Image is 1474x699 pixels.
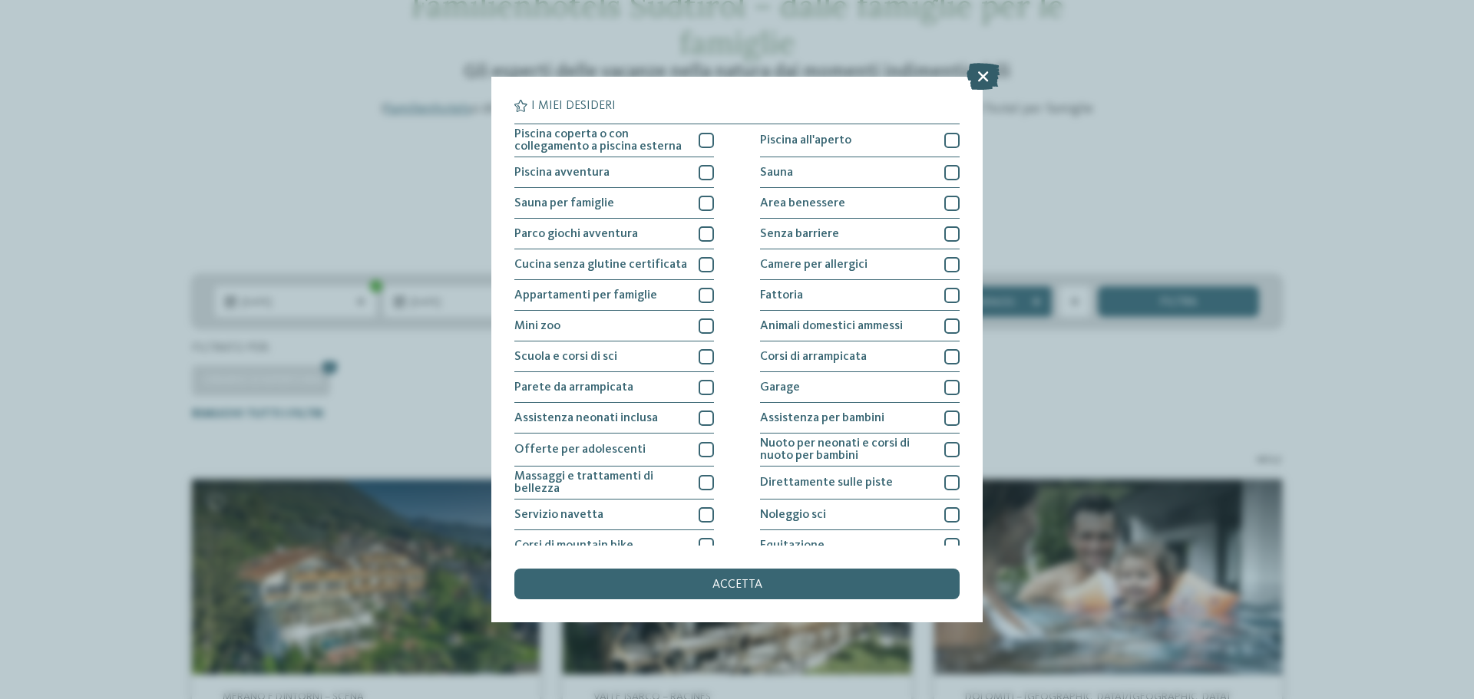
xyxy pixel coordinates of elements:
[760,539,825,552] span: Equitazione
[712,579,762,591] span: accetta
[514,320,560,332] span: Mini zoo
[514,289,657,302] span: Appartamenti per famiglie
[514,351,617,363] span: Scuola e corsi di sci
[514,228,638,240] span: Parco giochi avventura
[760,228,839,240] span: Senza barriere
[514,443,646,456] span: Offerte per adolescenti
[514,259,687,271] span: Cucina senza glutine certificata
[760,476,893,489] span: Direttamente sulle piste
[760,134,851,147] span: Piscina all'aperto
[514,167,610,179] span: Piscina avventura
[760,259,868,271] span: Camere per allergici
[760,289,803,302] span: Fattoria
[760,167,793,179] span: Sauna
[760,381,800,394] span: Garage
[514,412,658,424] span: Assistenza neonati inclusa
[531,100,616,112] span: I miei desideri
[514,197,614,209] span: Sauna per famiglie
[760,351,867,363] span: Corsi di arrampicata
[760,320,903,332] span: Animali domestici ammessi
[760,437,933,462] span: Nuoto per neonati e corsi di nuoto per bambini
[760,197,845,209] span: Area benessere
[514,470,687,495] span: Massaggi e trattamenti di bellezza
[514,509,603,521] span: Servizio navetta
[514,539,633,552] span: Corsi di mountain bike
[760,509,826,521] span: Noleggio sci
[760,412,884,424] span: Assistenza per bambini
[514,128,687,153] span: Piscina coperta o con collegamento a piscina esterna
[514,381,633,394] span: Parete da arrampicata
